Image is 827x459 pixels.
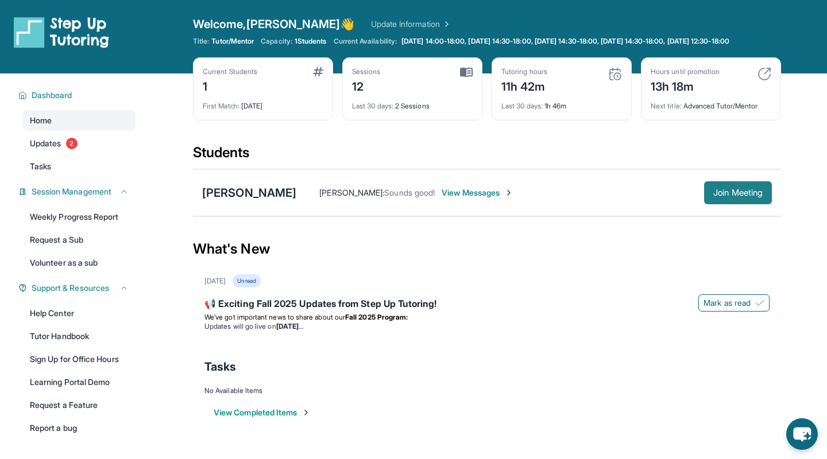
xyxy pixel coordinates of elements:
[442,187,513,199] span: View Messages
[32,186,111,197] span: Session Management
[23,110,136,131] a: Home
[204,297,770,313] div: 📢 Exciting Fall 2025 Updates from Step Up Tutoring!
[204,322,770,331] li: Updates will go live on
[313,67,323,76] img: card
[401,37,729,46] span: [DATE] 14:00-18:00, [DATE] 14:30-18:00, [DATE] 14:30-18:00, [DATE] 14:30-18:00, [DATE] 12:30-18:00
[66,138,78,149] span: 2
[23,349,136,369] a: Sign Up for Office Hours
[786,418,818,450] button: chat-button
[193,16,355,32] span: Welcome, [PERSON_NAME] 👋
[651,102,682,110] span: Next title :
[295,37,327,46] span: 1 Students
[345,313,408,321] strong: Fall 2025 Program:
[27,90,129,101] button: Dashboard
[193,143,781,169] div: Students
[214,407,311,418] button: View Completed Items
[698,294,770,312] button: Mark as read
[23,156,136,177] a: Tasks
[352,95,473,111] div: 2 Sessions
[651,95,771,111] div: Advanced Tutor/Mentor
[30,138,61,149] span: Updates
[27,186,129,197] button: Session Management
[30,115,52,126] span: Home
[211,37,254,46] span: Tutor/Mentor
[276,322,303,330] strong: [DATE]
[440,18,451,30] img: Chevron Right
[27,282,129,294] button: Support & Resources
[384,188,435,197] span: Sounds good!
[203,95,323,111] div: [DATE]
[704,297,751,309] span: Mark as read
[371,18,451,30] a: Update Information
[501,67,547,76] div: Tutoring hours
[651,67,720,76] div: Hours until promotion
[32,282,109,294] span: Support & Resources
[30,161,51,172] span: Tasks
[204,359,236,375] span: Tasks
[23,229,136,250] a: Request a Sub
[755,298,764,308] img: Mark as read
[14,16,109,48] img: logo
[203,76,257,95] div: 1
[193,37,209,46] span: Title:
[23,133,136,154] a: Updates2
[399,37,732,46] a: [DATE] 14:00-18:00, [DATE] 14:30-18:00, [DATE] 14:30-18:00, [DATE] 14:30-18:00, [DATE] 12:30-18:00
[352,67,381,76] div: Sessions
[334,37,397,46] span: Current Availability:
[501,95,622,111] div: 1h 46m
[23,252,136,273] a: Volunteer as a sub
[204,313,345,321] span: We’ve got important news to share about our
[504,188,513,197] img: Chevron-Right
[233,274,260,287] div: Unread
[261,37,292,46] span: Capacity:
[23,372,136,392] a: Learning Portal Demo
[608,67,622,81] img: card
[460,67,473,77] img: card
[501,76,547,95] div: 11h 42m
[204,386,770,395] div: No Available Items
[23,207,136,227] a: Weekly Progress Report
[758,67,771,81] img: card
[23,303,136,324] a: Help Center
[704,181,772,204] button: Join Meeting
[23,418,136,438] a: Report a bug
[352,76,381,95] div: 12
[203,67,257,76] div: Current Students
[193,224,781,274] div: What's New
[202,185,296,201] div: [PERSON_NAME]
[501,102,543,110] span: Last 30 days :
[352,102,393,110] span: Last 30 days :
[203,102,239,110] span: First Match :
[319,188,384,197] span: [PERSON_NAME] :
[23,395,136,415] a: Request a Feature
[651,76,720,95] div: 13h 18m
[32,90,72,101] span: Dashboard
[204,277,226,286] div: [DATE]
[713,189,763,196] span: Join Meeting
[23,326,136,347] a: Tutor Handbook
